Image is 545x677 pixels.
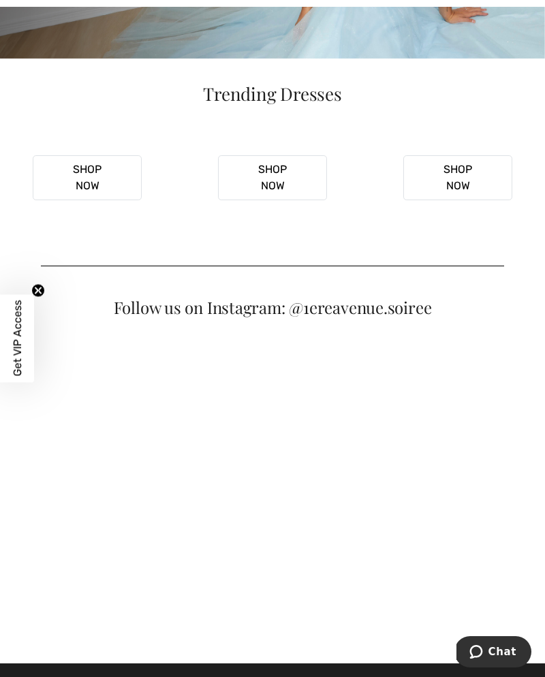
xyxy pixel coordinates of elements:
[403,155,512,200] button: Shop Now
[31,284,45,298] button: Close teaser
[33,155,142,200] button: Shop Now
[218,155,327,200] button: Shop Now
[456,636,531,670] iframe: Opens a widget where you can chat to one of our agents
[11,300,24,377] span: Get VIP Access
